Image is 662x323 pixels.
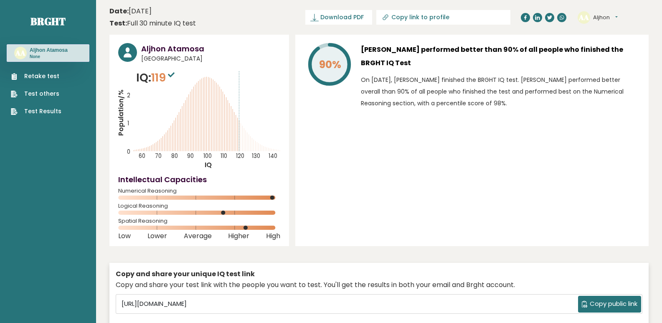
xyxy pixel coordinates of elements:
p: None [30,54,68,60]
tspan: 90% [319,57,341,72]
div: Full 30 minute IQ test [109,18,196,28]
a: Brght [30,15,66,28]
tspan: 1 [127,120,129,127]
h3: Aljhon Atamosa [30,47,68,53]
span: [GEOGRAPHIC_DATA] [141,54,280,63]
h3: Aljhon Atamosa [141,43,280,54]
a: Test Results [11,107,61,116]
span: Higher [228,234,249,238]
span: Copy public link [590,299,637,309]
tspan: 100 [204,152,212,160]
b: Test: [109,18,127,28]
tspan: IQ [205,160,212,170]
b: Date: [109,6,129,16]
span: Low [118,234,131,238]
span: Numerical Reasoning [118,189,280,193]
span: Average [184,234,212,238]
h4: Intellectual Capacities [118,174,280,185]
tspan: Population/% [116,89,126,136]
span: Download PDF [320,13,364,22]
span: Lower [147,234,167,238]
span: Logical Reasoning [118,204,280,208]
span: High [266,234,280,238]
tspan: 130 [252,152,261,160]
tspan: 110 [221,152,227,160]
tspan: 70 [155,152,162,160]
text: AA [578,12,589,22]
a: Download PDF [305,10,372,25]
button: Aljhon [593,13,618,22]
div: Copy and share your test link with the people you want to test. You'll get the results in both yo... [116,280,642,290]
button: Copy public link [578,296,641,313]
div: Copy and share your unique IQ test link [116,269,642,279]
h3: [PERSON_NAME] performed better than 90% of all people who finished the BRGHT IQ Test [361,43,640,70]
span: Spatial Reasoning [118,219,280,223]
p: On [DATE], [PERSON_NAME] finished the BRGHT IQ test. [PERSON_NAME] performed better overall than ... [361,74,640,109]
tspan: 0 [127,148,130,156]
a: Retake test [11,72,61,81]
tspan: 140 [269,152,277,160]
tspan: 120 [236,152,245,160]
tspan: 90 [188,152,194,160]
tspan: 2 [127,92,130,99]
text: AA [15,48,25,58]
a: Test others [11,89,61,98]
span: 119 [151,70,177,85]
tspan: 60 [139,152,145,160]
tspan: 80 [171,152,178,160]
time: [DATE] [109,6,152,16]
p: IQ: [136,69,177,86]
